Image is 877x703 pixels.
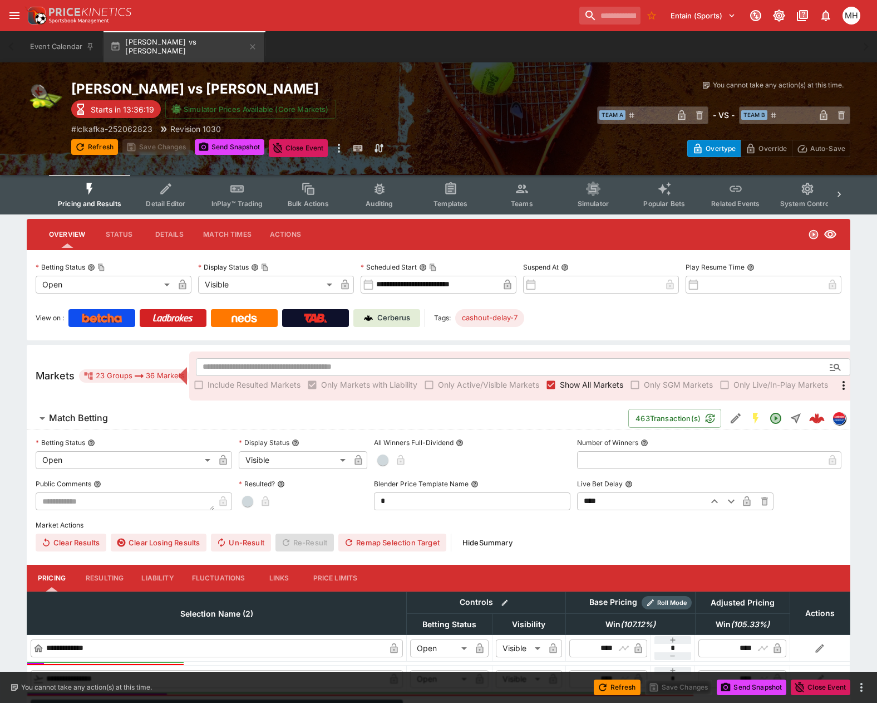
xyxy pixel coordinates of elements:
[810,143,845,154] p: Auto-Save
[21,682,152,692] p: You cannot take any action(s) at this time.
[104,31,264,62] button: [PERSON_NAME] vs [PERSON_NAME]
[713,80,844,90] p: You cannot take any action(s) at this time.
[792,6,812,26] button: Documentation
[594,680,640,695] button: Refresh
[455,313,524,324] span: cashout-delay-7
[183,565,254,592] button: Fluctuations
[695,592,790,613] th: Adjusted Pricing
[40,221,94,248] button: Overview
[496,639,544,657] div: Visible
[195,139,264,155] button: Send Snapshot
[713,109,735,121] h6: - VS -
[338,534,446,551] button: Remap Selection Target
[275,534,334,551] span: Re-Result
[824,228,837,241] svg: Visible
[97,263,105,271] button: Copy To Clipboard
[780,199,835,208] span: System Controls
[496,670,544,688] div: Visible
[261,263,269,271] button: Copy To Clipboard
[837,379,850,392] svg: More
[455,309,524,327] div: Betting Target: cerberus
[664,7,742,25] button: Select Tenant
[144,221,194,248] button: Details
[643,199,685,208] span: Popular Bets
[816,6,836,26] button: Notifications
[36,276,174,294] div: Open
[620,618,656,631] em: ( 107.12 %)
[239,479,275,489] p: Resulted?
[364,314,373,323] img: Cerberus
[839,3,864,28] button: Michael Hutchinson
[741,110,767,120] span: Team B
[36,451,214,469] div: Open
[36,262,85,272] p: Betting Status
[792,140,850,157] button: Auto-Save
[36,534,106,551] button: Clear Results
[766,408,786,428] button: Open
[790,592,850,634] th: Actions
[94,221,144,248] button: Status
[374,438,454,447] p: All Winners Full-Dividend
[511,199,533,208] span: Teams
[687,140,850,157] div: Start From
[806,407,828,429] a: ad3300cf-385e-40e9-8949-8390c897d448
[36,369,75,382] h5: Markets
[198,276,336,294] div: Visible
[434,309,451,327] label: Tags:
[251,263,259,271] button: Display StatusCopy To Clipboard
[791,680,850,695] button: Close Event
[833,412,845,424] img: lclkafka
[304,565,367,592] button: Price Limits
[292,439,299,447] button: Display Status
[132,565,183,592] button: Liability
[71,80,461,97] h2: Copy To Clipboard
[599,110,625,120] span: Team A
[374,479,469,489] p: Blender Price Template Name
[410,670,471,688] div: Open
[49,18,109,23] img: Sportsbook Management
[471,480,479,488] button: Blender Price Template Name
[27,407,628,429] button: Match Betting
[231,314,257,323] img: Neds
[808,229,819,240] svg: Open
[353,309,420,327] a: Cerberus
[653,598,692,608] span: Roll Mode
[239,438,289,447] p: Display Status
[361,262,417,272] p: Scheduled Start
[111,534,206,551] button: Clear Losing Results
[786,408,806,428] button: Straight
[23,31,101,62] button: Event Calendar
[410,618,489,631] span: Betting Status
[832,412,846,425] div: lclkafka
[717,680,786,695] button: Send Snapshot
[27,80,62,116] img: tennis.png
[377,313,410,324] p: Cerberus
[769,412,782,425] svg: Open
[809,411,825,426] img: logo-cerberus--red.svg
[438,379,539,390] span: Only Active/Visible Markets
[77,565,132,592] button: Resulting
[321,379,417,390] span: Only Markets with Liability
[58,199,121,208] span: Pricing and Results
[746,408,766,428] button: SGM Enabled
[579,7,640,25] input: search
[165,100,336,119] button: Simulator Prices Available (Core Markets)
[628,409,721,428] button: 463Transaction(s)
[731,618,770,631] em: ( 105.33 %)
[706,143,736,154] p: Overtype
[24,4,47,27] img: PriceKinetics Logo
[433,199,467,208] span: Templates
[27,565,77,592] button: Pricing
[842,7,860,25] div: Michael Hutchinson
[49,175,828,214] div: Event type filters
[500,618,558,631] span: Visibility
[71,123,152,135] p: Copy To Clipboard
[769,6,789,26] button: Toggle light/dark mode
[208,379,300,390] span: Include Resulted Markets
[577,479,623,489] p: Live Bet Delay
[36,479,91,489] p: Public Comments
[36,309,64,327] label: View on :
[93,480,101,488] button: Public Comments
[269,139,328,157] button: Close Event
[170,123,221,135] p: Revision 1030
